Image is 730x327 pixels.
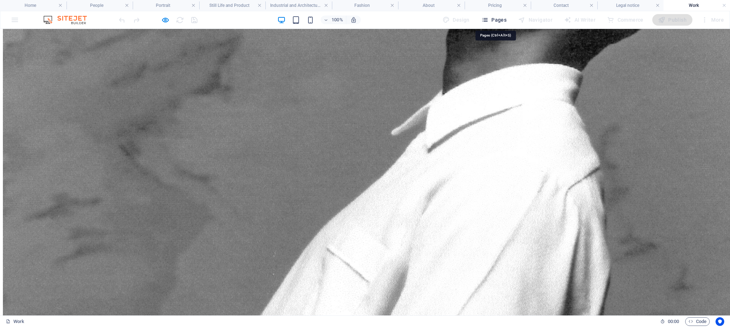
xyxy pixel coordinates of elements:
button: Usercentrics [716,317,724,326]
span: Pages [481,16,507,23]
img: Editor Logo [42,16,96,24]
span: : [673,319,674,324]
a: Click to cancel selection. Double-click to open Pages [6,317,24,326]
h4: Portrait [133,1,199,9]
button: Code [685,317,710,326]
h4: About [398,1,465,9]
div: Design (Ctrl+Alt+Y) [440,14,473,26]
h4: Pricing [465,1,531,9]
button: Pages [478,14,509,26]
h4: Work [663,1,730,9]
button: Click here to leave preview mode and continue editing [161,16,170,24]
h6: Session time [660,317,679,326]
h4: Industrial and Architectural [265,1,332,9]
span: Code [688,317,706,326]
h4: Fashion [332,1,398,9]
i: On resize automatically adjust zoom level to fit chosen device. [350,17,357,23]
h4: Still Life and Product [199,1,266,9]
h6: 100% [332,16,343,24]
span: 00 00 [668,317,679,326]
h4: People [67,1,133,9]
button: 100% [321,16,346,24]
h4: Contact [531,1,597,9]
h4: Legal notice [597,1,664,9]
